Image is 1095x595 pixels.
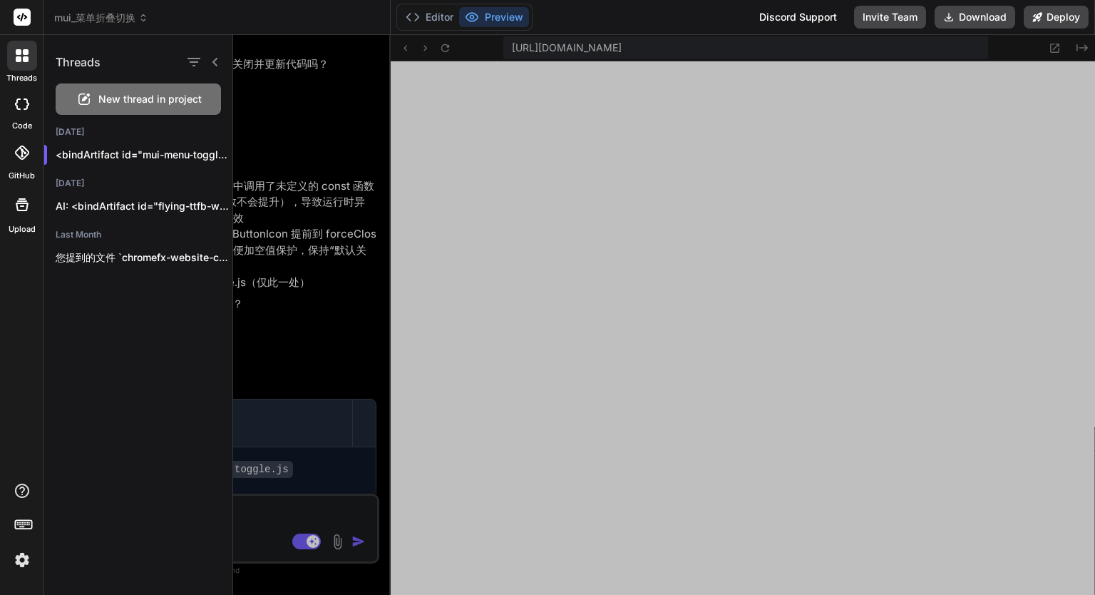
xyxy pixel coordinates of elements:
p: <bindArtifact id="mui-menu-toggle" title="MUI 菜单折叠切换"> <bindAction type="file" filePath="static/j... [56,148,232,162]
button: Editor [400,7,459,27]
p: AI: <bindArtifact id="flying-ttfb-wordpress" title="Flying TTFB WordPress版本"> <bindAction... [56,199,232,213]
button: Invite Team [854,6,926,29]
h2: [DATE] [44,178,232,189]
label: code [12,120,32,132]
img: settings [10,548,34,572]
span: New thread in project [98,92,202,106]
button: Preview [459,7,529,27]
label: GitHub [9,170,35,182]
button: Deploy [1024,6,1089,29]
label: threads [6,72,37,84]
label: Upload [9,223,36,235]
h1: Threads [56,54,101,71]
span: mui_菜单折叠切换 [54,11,148,25]
div: Discord Support [751,6,845,29]
h2: [DATE] [44,126,232,138]
p: 您提到的文件 `chromefx-website-copy` 并不在当前的项目中。根据我们之前的对话，我为您创建了一个名为 `wpml-auto-translator-plugin` 的项目，其... [56,250,232,265]
button: Download [935,6,1015,29]
h2: Last Month [44,229,232,240]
